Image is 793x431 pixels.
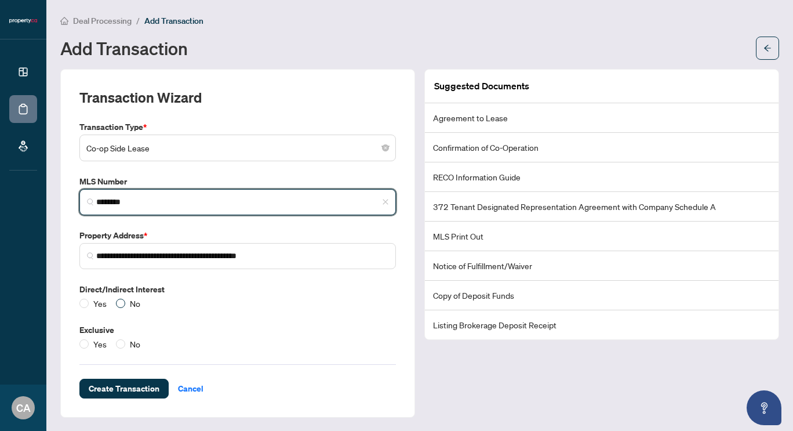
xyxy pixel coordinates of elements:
li: Agreement to Lease [425,103,779,133]
span: Deal Processing [73,16,132,26]
li: Copy of Deposit Funds [425,281,779,310]
span: Create Transaction [89,379,159,398]
span: Cancel [178,379,203,398]
li: 372 Tenant Designated Representation Agreement with Company Schedule A [425,192,779,222]
li: Confirmation of Co-Operation [425,133,779,162]
span: CA [16,400,31,416]
label: Direct/Indirect Interest [79,283,396,296]
label: Property Address [79,229,396,242]
img: search_icon [87,252,94,259]
img: logo [9,17,37,24]
span: Yes [89,297,111,310]
li: Listing Brokerage Deposit Receipt [425,310,779,339]
label: Exclusive [79,324,396,336]
li: MLS Print Out [425,222,779,251]
span: Yes [89,338,111,350]
li: Notice of Fulfillment/Waiver [425,251,779,281]
span: arrow-left [763,44,772,52]
span: Add Transaction [144,16,203,26]
button: Cancel [169,379,213,399]
span: No [125,338,145,350]
label: Transaction Type [79,121,396,133]
span: No [125,297,145,310]
button: Open asap [747,390,781,425]
button: Create Transaction [79,379,169,399]
img: search_icon [87,198,94,205]
span: close-circle [382,144,389,151]
h2: Transaction Wizard [79,88,202,107]
li: / [136,14,140,27]
span: home [60,17,68,25]
li: RECO Information Guide [425,162,779,192]
article: Suggested Documents [434,79,529,93]
span: Co-op Side Lease [86,137,389,159]
span: close [382,198,389,205]
label: MLS Number [79,175,396,188]
h1: Add Transaction [60,39,188,57]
